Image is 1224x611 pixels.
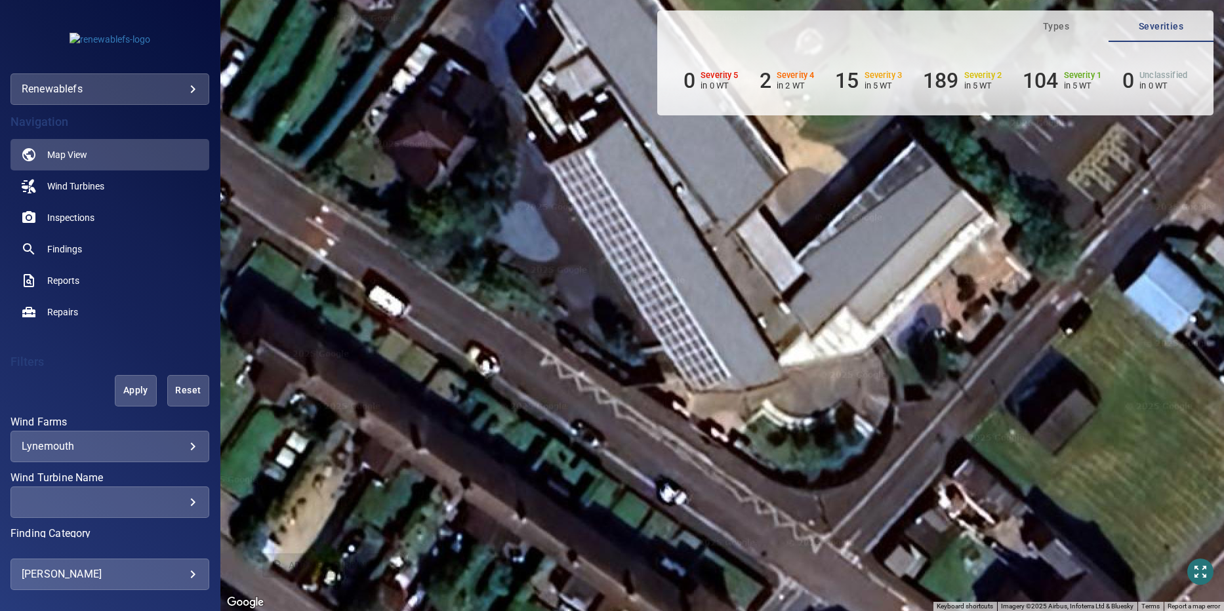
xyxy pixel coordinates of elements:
p: in 5 WT [1064,81,1102,90]
h6: Unclassified [1139,71,1187,80]
h6: Severity 4 [777,71,815,80]
a: inspections noActive [10,202,209,233]
a: windturbines noActive [10,170,209,202]
h6: Severity 1 [1064,71,1102,80]
p: in 0 WT [1139,81,1187,90]
div: renewablefs [22,79,198,100]
h6: 189 [923,68,958,93]
span: Severities [1116,18,1206,35]
button: Apply [115,375,157,406]
li: Severity 5 [683,68,739,93]
a: reports noActive [10,265,209,296]
h6: Severity 3 [865,71,903,80]
span: Findings [47,243,82,256]
h6: Severity 5 [701,71,739,80]
div: Wind Turbine Name [10,486,209,518]
span: Reports [47,274,79,287]
label: Wind Turbine Name [10,473,209,483]
div: Lynemouth [22,440,198,452]
span: Wind Turbines [47,180,104,193]
div: Wind Farms [10,431,209,462]
label: Finding Category [10,528,209,539]
li: Severity 3 [835,68,902,93]
a: findings noActive [10,233,209,265]
h6: Severity 2 [964,71,1002,80]
button: Reset [167,375,209,406]
h6: 104 [1023,68,1058,93]
p: in 2 WT [777,81,815,90]
h6: 15 [835,68,859,93]
span: Types [1011,18,1101,35]
button: Keyboard shortcuts [937,602,993,611]
a: Terms (opens in new tab) [1141,602,1160,610]
span: Imagery ©2025 Airbus, Infoterra Ltd & Bluesky [1001,602,1133,610]
li: Severity 1 [1023,68,1101,93]
label: Wind Farms [10,417,209,427]
h4: Filters [10,355,209,368]
span: Reset [184,382,193,399]
p: in 0 WT [701,81,739,90]
span: Inspections [47,211,94,224]
a: Open this area in Google Maps (opens a new window) [224,594,267,611]
p: in 5 WT [964,81,1002,90]
li: Severity 2 [923,68,1002,93]
li: Severity 4 [760,68,815,93]
h6: 0 [1122,68,1134,93]
img: renewablefs-logo [70,33,150,46]
h6: 0 [683,68,695,93]
div: [PERSON_NAME] [22,564,198,585]
img: Google [224,594,267,611]
a: Report a map error [1168,602,1220,610]
a: repairs noActive [10,296,209,328]
li: Severity Unclassified [1122,68,1187,93]
span: Repairs [47,305,78,319]
a: map active [10,139,209,170]
span: Map View [47,148,87,161]
div: renewablefs [10,73,209,105]
p: in 5 WT [865,81,903,90]
span: Apply [131,382,140,399]
h4: Navigation [10,115,209,128]
h6: 2 [760,68,771,93]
